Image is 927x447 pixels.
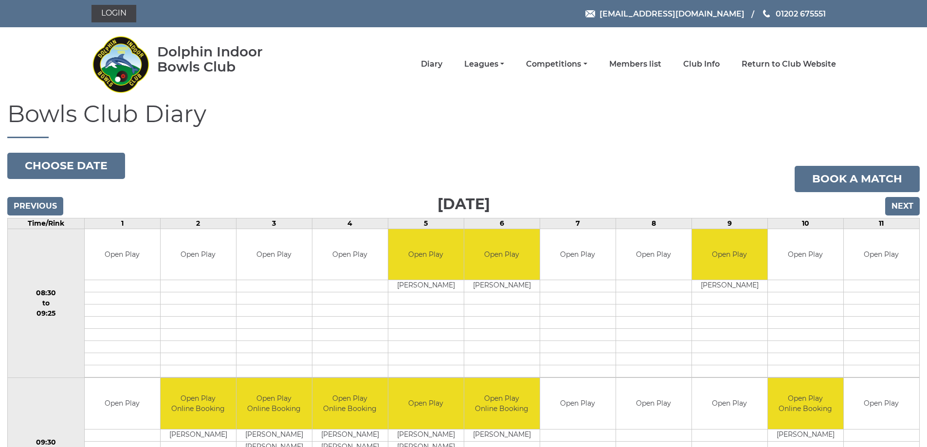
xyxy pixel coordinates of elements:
td: Open Play [388,378,464,429]
td: [PERSON_NAME] [236,429,312,441]
td: Open Play Online Booking [161,378,236,429]
td: 2 [160,218,236,229]
td: Open Play Online Booking [464,378,540,429]
td: Open Play [540,229,616,280]
a: Competitions [526,59,587,70]
td: 10 [767,218,843,229]
td: Open Play Online Booking [768,378,843,429]
td: Open Play [844,229,919,280]
a: Login [91,5,136,22]
td: 7 [540,218,616,229]
a: Club Info [683,59,720,70]
a: Return to Club Website [742,59,836,70]
td: Open Play [692,229,767,280]
td: Open Play Online Booking [312,378,388,429]
a: Book a match [795,166,920,192]
span: 01202 675551 [776,9,826,18]
td: [PERSON_NAME] [464,280,540,292]
a: Leagues [464,59,504,70]
div: Dolphin Indoor Bowls Club [157,44,294,74]
td: Open Play [768,229,843,280]
td: [PERSON_NAME] [388,280,464,292]
input: Next [885,197,920,215]
td: Open Play Online Booking [236,378,312,429]
img: Email [585,10,595,18]
td: 3 [236,218,312,229]
td: Open Play [236,229,312,280]
a: Members list [609,59,661,70]
td: 08:30 to 09:25 [8,229,85,378]
td: [PERSON_NAME] [388,429,464,441]
span: [EMAIL_ADDRESS][DOMAIN_NAME] [600,9,745,18]
td: 1 [84,218,160,229]
button: Choose date [7,153,125,179]
td: 4 [312,218,388,229]
td: 6 [464,218,540,229]
a: Phone us 01202 675551 [762,8,826,20]
td: Open Play [616,229,691,280]
td: [PERSON_NAME] [768,429,843,441]
td: Open Play [85,378,160,429]
td: Open Play [692,378,767,429]
h1: Bowls Club Diary [7,101,920,138]
td: [PERSON_NAME] [161,429,236,441]
td: [PERSON_NAME] [692,280,767,292]
a: Diary [421,59,442,70]
td: Open Play [85,229,160,280]
td: Open Play [161,229,236,280]
td: 5 [388,218,464,229]
td: Time/Rink [8,218,85,229]
td: [PERSON_NAME] [312,429,388,441]
td: 8 [616,218,691,229]
input: Previous [7,197,63,215]
img: Dolphin Indoor Bowls Club [91,30,150,98]
td: Open Play [844,378,919,429]
td: Open Play [388,229,464,280]
td: Open Play [464,229,540,280]
a: Email [EMAIL_ADDRESS][DOMAIN_NAME] [585,8,745,20]
td: Open Play [540,378,616,429]
td: 11 [843,218,919,229]
td: Open Play [616,378,691,429]
td: [PERSON_NAME] [464,429,540,441]
td: 9 [691,218,767,229]
td: Open Play [312,229,388,280]
img: Phone us [763,10,770,18]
